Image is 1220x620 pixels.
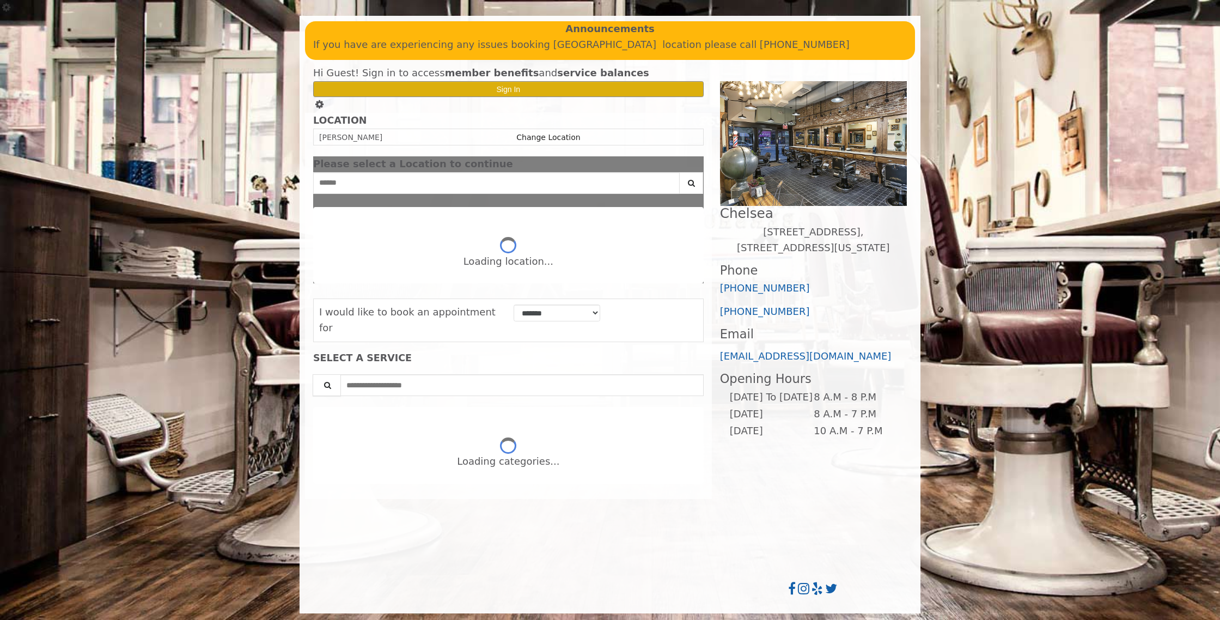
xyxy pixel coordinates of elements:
[687,161,704,168] button: close dialog
[720,350,892,362] a: [EMAIL_ADDRESS][DOMAIN_NAME]
[313,353,704,363] div: SELECT A SERVICE
[720,206,907,221] h2: Chelsea
[313,374,341,396] button: Service Search
[720,282,810,294] a: [PHONE_NUMBER]
[463,254,553,270] div: Loading location...
[729,389,813,406] td: [DATE] To [DATE]
[313,37,907,53] p: If you have are experiencing any issues booking [GEOGRAPHIC_DATA] location please call [PHONE_NUM...
[313,115,367,126] b: LOCATION
[729,423,813,440] td: [DATE]
[313,65,704,81] div: Hi Guest! Sign in to access and
[720,372,907,386] h3: Opening Hours
[813,423,898,440] td: 10 A.M - 7 P.M
[457,454,559,470] div: Loading categories...
[319,306,496,333] span: I would like to book an appointment for
[813,389,898,406] td: 8 A.M - 8 P.M
[720,327,907,341] h3: Email
[319,133,382,142] span: [PERSON_NAME]
[557,67,649,78] b: service balances
[720,306,810,317] a: [PHONE_NUMBER]
[685,179,698,187] i: Search button
[729,406,813,423] td: [DATE]
[313,172,704,199] div: Center Select
[516,133,580,142] a: Change Location
[720,264,907,277] h3: Phone
[313,158,513,169] span: Please select a Location to continue
[313,172,680,194] input: Search Center
[445,67,539,78] b: member benefits
[720,224,907,256] p: [STREET_ADDRESS],[STREET_ADDRESS][US_STATE]
[313,81,704,97] button: Sign In
[813,406,898,423] td: 8 A.M - 7 P.M
[565,21,655,37] b: Announcements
